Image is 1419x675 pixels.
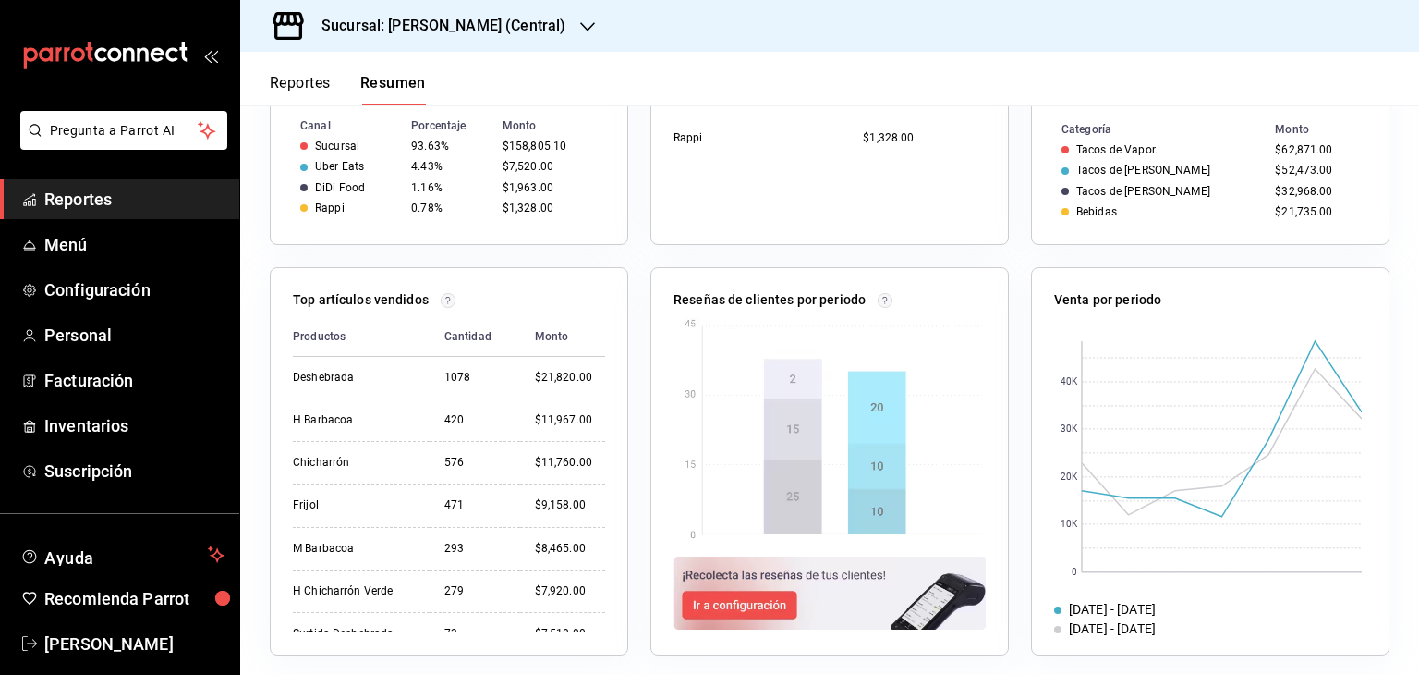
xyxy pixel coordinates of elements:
div: $21,735.00 [1275,205,1359,218]
div: $7,920.00 [535,583,605,599]
span: Inventarios [44,413,224,438]
span: Suscripción [44,459,224,484]
div: 576 [444,455,505,471]
div: [DATE] - [DATE] [1069,620,1156,639]
h3: Sucursal: [PERSON_NAME] (Central) [307,15,565,37]
div: 1078 [444,370,505,386]
div: 471 [444,497,505,513]
div: $9,158.00 [535,497,605,513]
div: DiDi Food [315,181,365,194]
div: Deshebrada [293,370,415,386]
div: 93.63% [411,140,488,153]
div: H Chicharrón Verde [293,583,415,599]
div: navigation tabs [270,74,426,105]
div: $11,967.00 [535,412,605,428]
div: $7,518.00 [535,626,605,642]
th: Monto [520,317,605,357]
th: Categoría [1032,119,1267,140]
p: Venta por periodo [1054,290,1161,310]
div: 420 [444,412,505,428]
span: Personal [44,323,224,348]
a: Pregunta a Parrot AI [13,134,227,153]
div: Bebidas [1076,205,1117,218]
th: Monto [1267,119,1389,140]
button: Reportes [270,74,331,105]
th: Cantidad [430,317,520,357]
span: Pregunta a Parrot AI [50,121,199,141]
div: Tacos de Vapor. [1076,143,1158,156]
div: $1,963.00 [503,181,598,194]
div: $21,820.00 [535,370,605,386]
div: M Barbacoa [293,541,415,557]
div: Surtida Deshebrada [293,626,415,642]
div: Rappi [315,202,345,215]
div: $32,968.00 [1275,185,1359,198]
text: 30K [1061,424,1078,435]
div: $62,871.00 [1275,143,1359,156]
span: Facturación [44,368,224,393]
p: Reseñas de clientes por periodo [673,290,866,310]
div: 73 [444,626,505,642]
text: 0 [1072,568,1077,578]
div: Chicharrón [293,455,415,471]
button: Resumen [360,74,426,105]
div: $8,465.00 [535,541,605,557]
div: 0.78% [411,202,488,215]
div: $11,760.00 [535,455,605,471]
div: $52,473.00 [1275,164,1359,177]
div: Frijol [293,497,415,513]
text: 10K [1061,520,1078,530]
span: Configuración [44,277,224,302]
div: $7,520.00 [503,160,598,173]
div: 279 [444,583,505,599]
span: Recomienda Parrot [44,586,224,611]
text: 40K [1061,377,1078,387]
div: Sucursal [315,140,359,153]
th: Canal [271,116,404,136]
button: open_drawer_menu [203,48,218,63]
div: 4.43% [411,160,488,173]
div: $1,328.00 [863,130,986,146]
span: Ayuda [44,544,200,566]
div: H Barbacoa [293,412,415,428]
div: Tacos de [PERSON_NAME] [1076,185,1210,198]
div: $1,328.00 [503,202,598,215]
button: Pregunta a Parrot AI [20,111,227,150]
th: Productos [293,317,430,357]
span: [PERSON_NAME] [44,632,224,657]
span: Reportes [44,187,224,212]
div: Tacos de [PERSON_NAME] [1076,164,1210,177]
div: [DATE] - [DATE] [1069,600,1156,620]
div: 293 [444,541,505,557]
text: 20K [1061,472,1078,483]
div: Uber Eats [315,160,364,173]
p: Top artículos vendidos [293,290,429,310]
div: $158,805.10 [503,140,598,153]
th: Monto [495,116,627,136]
span: Menú [44,232,224,257]
div: 1.16% [411,181,488,194]
div: Rappi [673,130,833,146]
th: Porcentaje [404,116,495,136]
